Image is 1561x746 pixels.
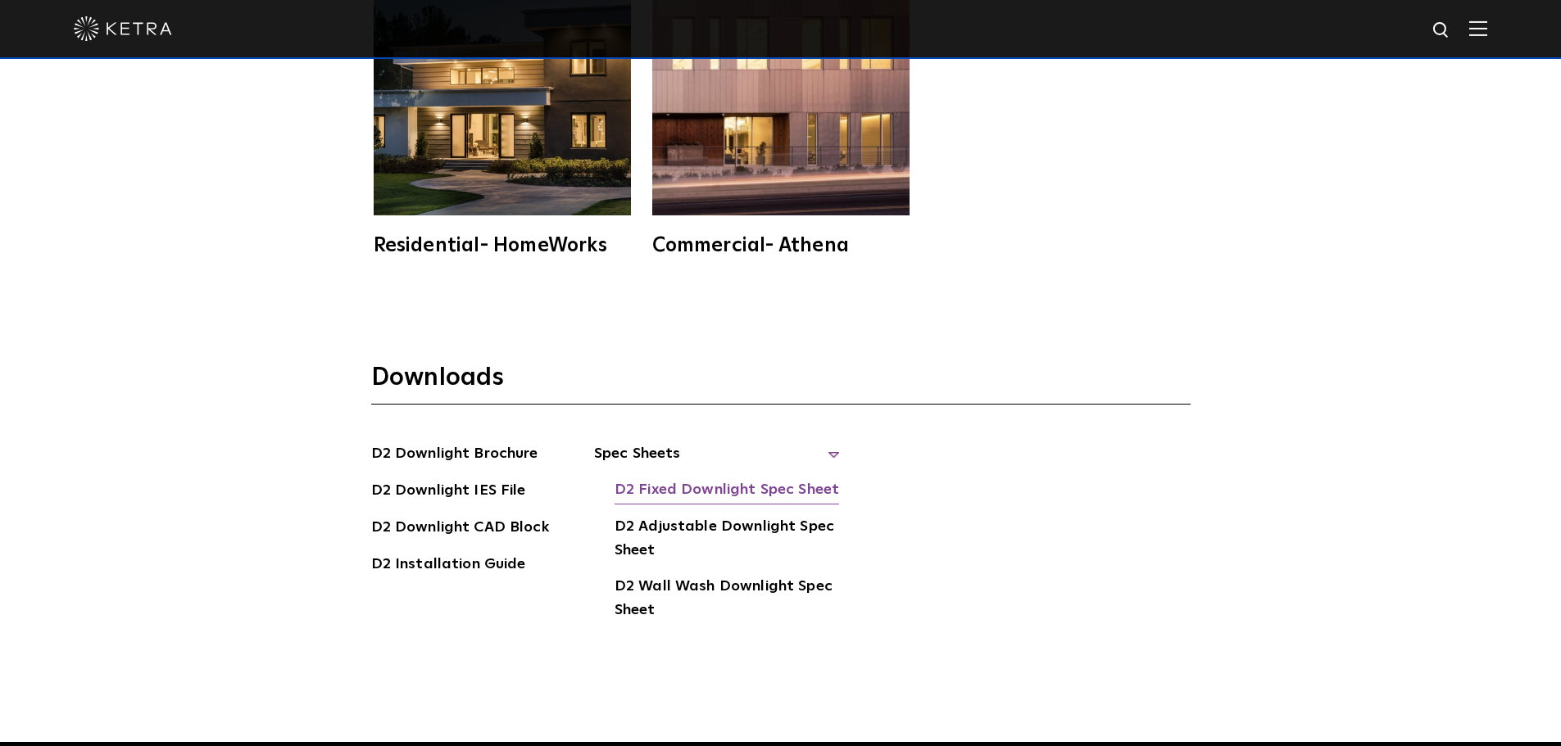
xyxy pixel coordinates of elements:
[615,515,840,565] a: D2 Adjustable Downlight Spec Sheet
[615,478,839,504] a: D2 Fixed Downlight Spec Sheet
[371,442,538,468] a: D2 Downlight Brochure
[371,362,1191,405] h3: Downloads
[594,442,840,478] span: Spec Sheets
[371,553,526,579] a: D2 Installation Guide
[1432,20,1452,41] img: search icon
[1469,20,1487,36] img: Hamburger%20Nav.svg
[74,16,172,41] img: ketra-logo-2019-white
[374,236,631,255] div: Residential- HomeWorks
[652,236,910,255] div: Commercial- Athena
[615,575,840,625] a: D2 Wall Wash Downlight Spec Sheet
[371,516,549,542] a: D2 Downlight CAD Block
[371,479,526,505] a: D2 Downlight IES File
